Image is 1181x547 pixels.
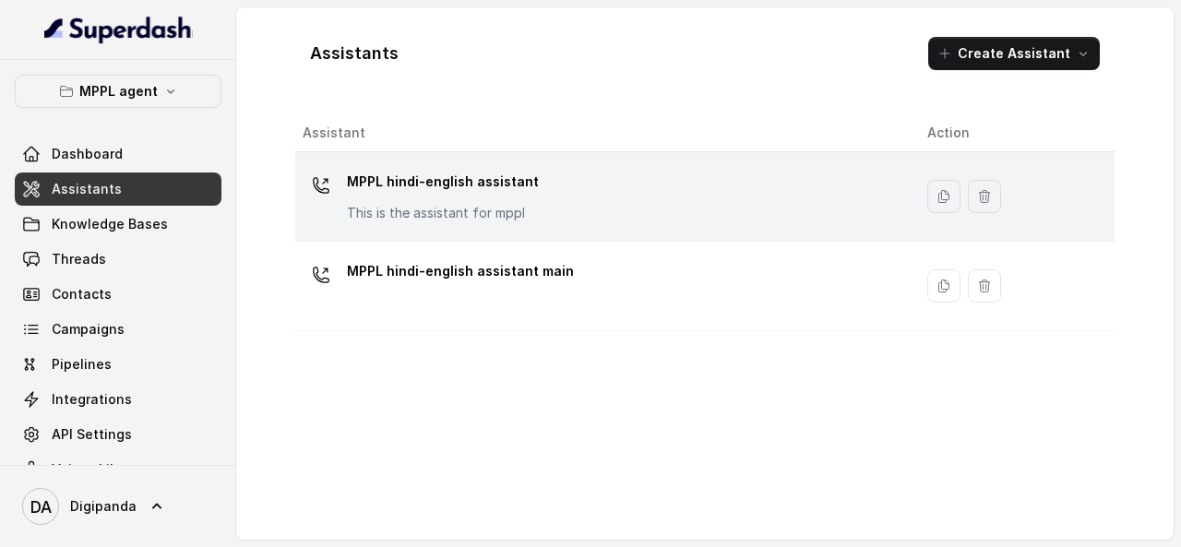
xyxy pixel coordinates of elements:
span: Threads [52,250,106,268]
a: Campaigns [15,313,221,346]
a: Assistants [15,172,221,206]
span: Dashboard [52,145,123,163]
span: Voices Library [52,460,143,479]
span: Pipelines [52,355,112,374]
span: API Settings [52,425,132,444]
a: Threads [15,243,221,276]
a: Dashboard [15,137,221,171]
span: Assistants [52,180,122,198]
p: MPPL agent [79,80,158,102]
span: Campaigns [52,320,125,339]
a: Integrations [15,383,221,416]
a: Contacts [15,278,221,311]
a: Pipelines [15,348,221,381]
a: Digipanda [15,481,221,532]
h1: Assistants [310,39,399,68]
button: MPPL agent [15,75,221,108]
th: Assistant [295,114,913,152]
a: API Settings [15,418,221,451]
span: Knowledge Bases [52,215,168,233]
span: Integrations [52,390,132,409]
span: Digipanda [70,497,137,516]
a: Knowledge Bases [15,208,221,241]
a: Voices Library [15,453,221,486]
img: light.svg [44,15,193,44]
text: DA [30,497,52,517]
p: MPPL hindi-english assistant [347,167,539,196]
th: Action [913,114,1115,152]
span: Contacts [52,285,112,303]
button: Create Assistant [928,37,1100,70]
p: This is the assistant for mppl [347,204,539,222]
p: MPPL hindi-english assistant main [347,256,574,286]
